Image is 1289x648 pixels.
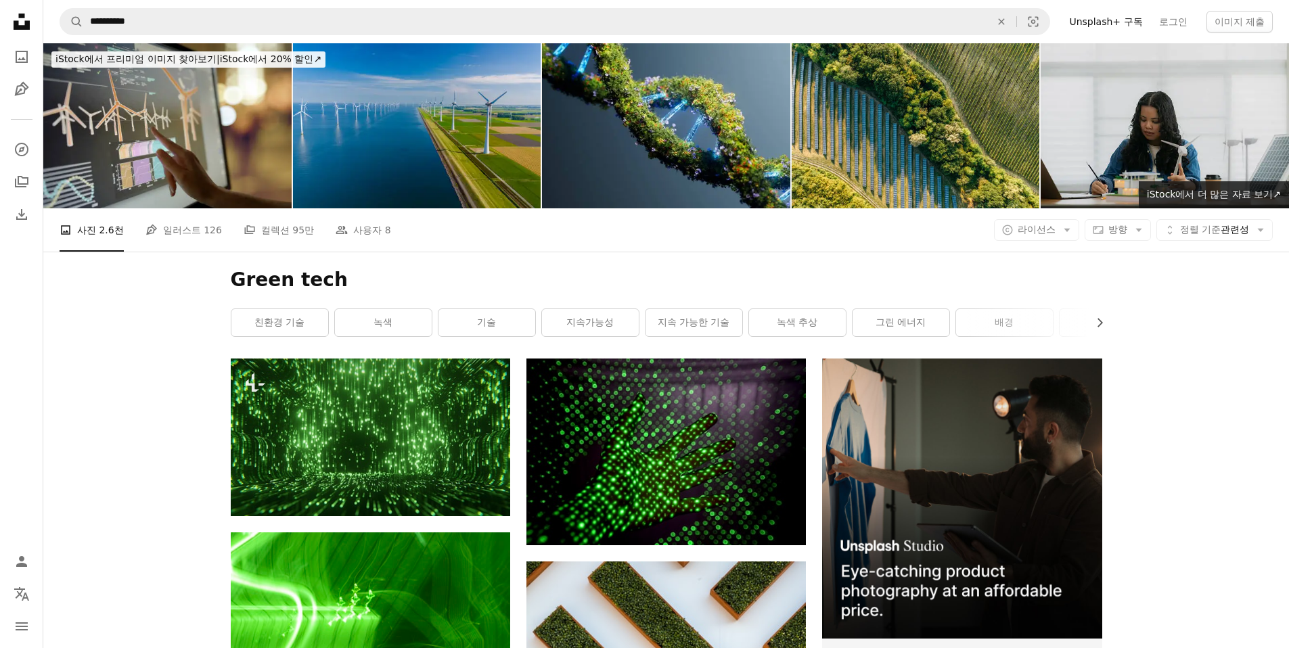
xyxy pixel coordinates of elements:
button: 이미지 제출 [1206,11,1273,32]
button: 시각적 검색 [1017,9,1049,34]
a: 조명이 많은 녹색과 검은색 배경 [231,431,510,443]
a: 사진 [8,43,35,70]
span: 방향 [1108,224,1127,235]
a: Unsplash+ 구독 [1061,11,1150,32]
a: 일러스트 [8,76,35,103]
button: 언어 [8,580,35,607]
a: 다운로드 내역 [8,201,35,228]
a: 녹색 [335,309,432,336]
span: 정렬 기준 [1180,224,1221,235]
img: file-1715714098234-25b8b4e9d8faimage [822,358,1102,638]
a: 그린 에너지 [853,309,949,336]
a: 일러스트 126 [145,208,222,252]
span: 라이선스 [1018,224,1056,235]
a: 지속가능성 [542,309,639,336]
a: 사용자 8 [336,208,390,252]
form: 사이트 전체에서 이미지 찾기 [60,8,1050,35]
button: 삭제 [987,9,1016,34]
span: 95만 [292,223,314,237]
a: 로그인 [1151,11,1196,32]
a: 컬렉션 [8,168,35,195]
a: 기술 [438,309,535,336]
a: 탐색 [8,136,35,163]
a: 컬렉션 95만 [244,208,314,252]
button: 목록을 오른쪽으로 스크롤 [1087,309,1102,336]
h1: Green tech [231,268,1102,292]
a: iStock에서 더 많은 자료 보기↗ [1139,181,1289,208]
span: iStock에서 20% 할인 ↗ [55,53,321,64]
button: Unsplash 검색 [60,9,83,34]
img: 지속가능한 인공지능 AI 에너지, 재생에너지원, 배터리 기술, 그린에너지, DNA [542,43,790,208]
button: 정렬 기준관련성 [1156,219,1273,241]
img: 맑은 하늘 아래 네덜란드 해안선을 따라 재생 에너지를 생산하는 풍력 터빈 [293,43,541,208]
img: 녹색 LED 조명으로 손을 보여주는 사람 [526,358,806,545]
a: 자연 [1060,309,1156,336]
img: 기후 변화 화면 A [43,43,292,208]
span: 관련성 [1180,223,1249,237]
button: 메뉴 [8,613,35,640]
img: 조명이 많은 녹색과 검은색 배경 [231,358,510,515]
a: 로그인 / 가입 [8,548,35,575]
button: 라이선스 [994,219,1079,241]
a: 배경 [956,309,1053,336]
a: iStock에서 프리미엄 이미지 찾아보기|iStock에서 20% 할인↗ [43,43,334,76]
a: 친환경 기술 [231,309,328,336]
img: 시골에 있는 태양광 발전소의 조감도 [792,43,1040,208]
a: 녹색 LED 조명으로 손을 보여주는 사람 [526,446,806,458]
a: 녹색 추상 [749,309,846,336]
span: iStock에서 프리미엄 이미지 찾아보기 | [55,53,220,64]
span: 126 [204,223,222,237]
img: 집중적인 공학도가 재생 에너지 수업 프로젝트를 위해 풍력 터빈 모델을 들고 분석하면서 메모를 합니다. [1041,43,1289,208]
span: 8 [385,223,391,237]
a: 지속 가능한 기술 [646,309,742,336]
button: 방향 [1085,219,1151,241]
span: iStock에서 더 많은 자료 보기 ↗ [1147,189,1281,200]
